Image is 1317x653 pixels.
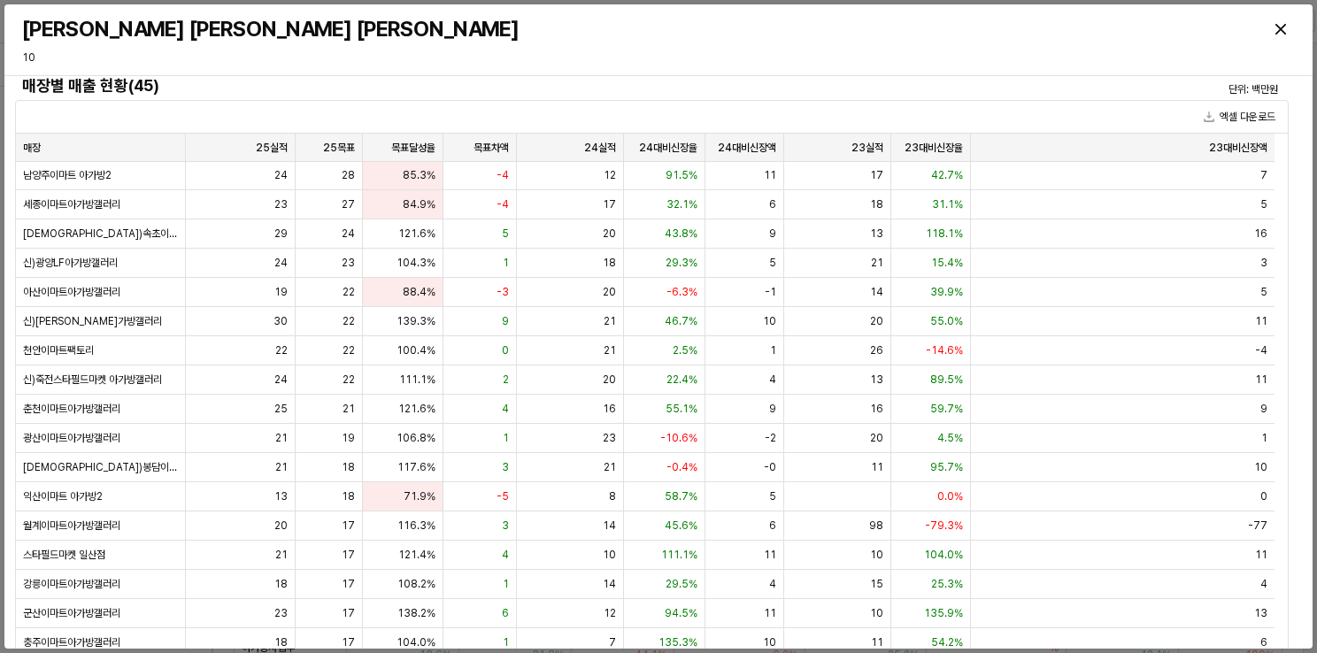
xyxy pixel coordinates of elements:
[274,402,288,416] span: 25
[274,227,288,241] span: 29
[23,635,120,649] span: 충주이마트아가방갤러리
[23,256,118,270] span: 신)광양LF아가방갤러리
[23,548,105,562] span: 스타필드마켓 일산점
[23,285,120,299] span: 아산이마트아가방갤러리
[397,256,435,270] span: 104.3%
[930,373,963,387] span: 89.5%
[343,402,355,416] span: 21
[1254,606,1267,620] span: 13
[1260,168,1267,182] span: 7
[924,606,963,620] span: 135.9%
[718,140,776,154] span: 24대비신장액
[23,314,162,328] span: 신)[PERSON_NAME]가방갤러리
[869,519,883,533] span: 98
[256,140,288,154] span: 25실적
[905,140,963,154] span: 23대비신장율
[666,577,697,591] span: 29.5%
[937,431,963,445] span: 4.5%
[342,460,355,474] span: 18
[764,460,776,474] span: -0
[1260,489,1267,503] span: 0
[604,343,616,357] span: 21
[769,256,776,270] span: 5
[870,227,883,241] span: 13
[666,373,697,387] span: 22.4%
[769,402,776,416] span: 9
[23,577,120,591] span: 강릉이마트아가방갤러리
[503,431,509,445] span: 1
[1260,577,1267,591] span: 4
[665,227,697,241] span: 43.8%
[275,343,288,357] span: 22
[769,577,776,591] span: 4
[584,140,616,154] span: 24실적
[604,460,616,474] span: 21
[343,314,355,328] span: 22
[343,285,355,299] span: 22
[474,140,509,154] span: 목표차액
[930,285,963,299] span: 39.9%
[603,519,616,533] span: 14
[1260,635,1267,649] span: 6
[870,548,883,562] span: 10
[403,197,435,211] span: 84.9%
[343,343,355,357] span: 22
[603,402,616,416] span: 16
[1267,15,1295,43] button: Close
[604,314,616,328] span: 21
[660,431,697,445] span: -10.6%
[398,402,435,416] span: 121.6%
[23,606,120,620] span: 군산이마트아가방갤러리
[497,489,509,503] span: -5
[930,460,963,474] span: 95.7%
[870,402,883,416] span: 16
[665,519,697,533] span: 45.6%
[870,285,883,299] span: 14
[502,227,509,241] span: 5
[503,256,509,270] span: 1
[1254,460,1267,474] span: 10
[274,256,288,270] span: 24
[1260,402,1267,416] span: 9
[397,431,435,445] span: 106.8%
[397,519,435,533] span: 116.3%
[931,168,963,182] span: 42.7%
[23,343,94,357] span: 천안이마트팩토리
[1197,106,1282,127] button: 엑셀 다운로드
[603,431,616,445] span: 23
[404,489,435,503] span: 71.9%
[603,256,616,270] span: 18
[391,140,435,154] span: 목표달성율
[870,197,883,211] span: 18
[342,431,355,445] span: 19
[931,635,963,649] span: 54.2%
[926,227,963,241] span: 118.1%
[274,197,288,211] span: 23
[665,606,697,620] span: 94.5%
[23,373,162,387] span: 신)죽전스타필드마켓 아가방갤러리
[603,548,616,562] span: 10
[397,635,435,649] span: 104.0%
[274,373,288,387] span: 24
[765,285,776,299] span: -1
[870,577,883,591] span: 15
[342,577,355,591] span: 17
[23,460,178,474] span: [DEMOGRAPHIC_DATA])봉담이마트아가방
[931,256,963,270] span: 15.4%
[23,197,120,211] span: 세종이마트아가방갤러리
[1087,81,1278,97] p: 단위: 백만원
[604,606,616,620] span: 12
[274,168,288,182] span: 24
[666,460,697,474] span: -0.4%
[342,489,355,503] span: 18
[342,197,355,211] span: 27
[1255,343,1267,357] span: -4
[937,489,963,503] span: 0.0%
[926,343,963,357] span: -14.6%
[23,519,120,533] span: 월계이마트아가방갤러리
[666,168,697,182] span: 91.5%
[274,606,288,620] span: 23
[503,373,509,387] span: 2
[342,256,355,270] span: 23
[502,606,509,620] span: 6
